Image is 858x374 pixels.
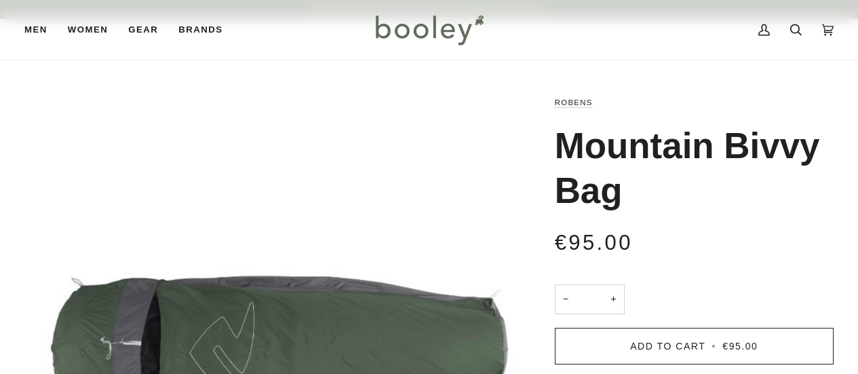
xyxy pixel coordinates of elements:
[555,98,593,107] a: Robens
[555,231,633,255] span: €95.00
[68,23,108,37] span: Women
[722,341,758,352] span: €95.00
[709,341,718,352] span: •
[24,23,47,37] span: Men
[555,328,834,364] button: Add to Cart • €95.00
[555,124,823,213] h1: Mountain Bivvy Bag
[630,341,705,352] span: Add to Cart
[178,23,222,37] span: Brands
[370,10,488,50] img: Booley
[555,284,577,315] button: −
[602,284,624,315] button: +
[555,284,625,315] input: Quantity
[128,23,158,37] span: Gear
